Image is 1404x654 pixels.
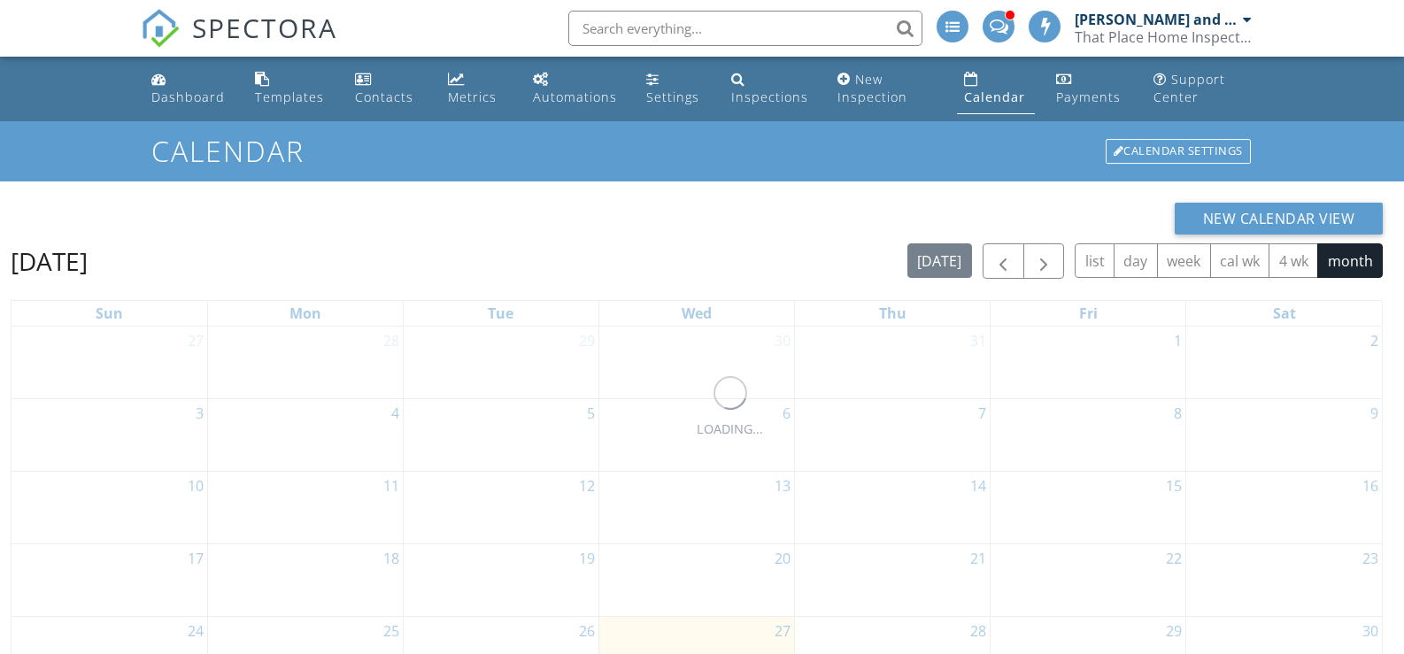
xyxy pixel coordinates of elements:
[141,9,180,48] img: The Best Home Inspection Software - Spectora
[967,472,990,500] a: Go to August 14, 2025
[1269,301,1300,326] a: Saturday
[795,544,991,617] td: Go to August 21, 2025
[403,544,598,617] td: Go to August 19, 2025
[184,544,207,573] a: Go to August 17, 2025
[184,327,207,355] a: Go to July 27, 2025
[207,544,403,617] td: Go to August 18, 2025
[388,399,403,427] a: Go to August 4, 2025
[144,64,234,114] a: Dashboard
[1076,301,1101,326] a: Friday
[1153,71,1225,105] div: Support Center
[1075,11,1238,28] div: [PERSON_NAME] and [PERSON_NAME]
[1157,243,1211,278] button: week
[1170,327,1185,355] a: Go to August 1, 2025
[286,301,325,326] a: Monday
[964,88,1025,105] div: Calendar
[724,64,816,114] a: Inspections
[771,327,794,355] a: Go to July 30, 2025
[1104,137,1253,165] a: Calendar Settings
[830,64,943,114] a: New Inspection
[575,327,598,355] a: Go to July 29, 2025
[355,88,413,105] div: Contacts
[1210,243,1270,278] button: cal wk
[1162,544,1185,573] a: Go to August 22, 2025
[731,88,808,105] div: Inspections
[1162,617,1185,645] a: Go to August 29, 2025
[441,64,512,114] a: Metrics
[1367,327,1382,355] a: Go to August 2, 2025
[795,327,991,399] td: Go to July 31, 2025
[207,327,403,399] td: Go to July 28, 2025
[1359,544,1382,573] a: Go to August 23, 2025
[92,301,127,326] a: Sunday
[1114,243,1158,278] button: day
[1367,399,1382,427] a: Go to August 9, 2025
[12,399,207,472] td: Go to August 3, 2025
[1170,399,1185,427] a: Go to August 8, 2025
[255,88,324,105] div: Templates
[1075,28,1252,46] div: That Place Home Inspections, LLC
[575,544,598,573] a: Go to August 19, 2025
[12,472,207,544] td: Go to August 10, 2025
[380,472,403,500] a: Go to August 11, 2025
[779,399,794,427] a: Go to August 6, 2025
[837,71,907,105] div: New Inspection
[184,472,207,500] a: Go to August 10, 2025
[967,617,990,645] a: Go to August 28, 2025
[380,544,403,573] a: Go to August 18, 2025
[795,472,991,544] td: Go to August 14, 2025
[1186,399,1382,472] td: Go to August 9, 2025
[184,617,207,645] a: Go to August 24, 2025
[403,472,598,544] td: Go to August 12, 2025
[598,327,794,399] td: Go to July 30, 2025
[1186,327,1382,399] td: Go to August 2, 2025
[403,327,598,399] td: Go to July 29, 2025
[1162,472,1185,500] a: Go to August 15, 2025
[348,64,427,114] a: Contacts
[248,64,334,114] a: Templates
[1056,88,1121,105] div: Payments
[568,11,922,46] input: Search everything...
[1317,243,1383,278] button: month
[598,544,794,617] td: Go to August 20, 2025
[975,399,990,427] a: Go to August 7, 2025
[598,399,794,472] td: Go to August 6, 2025
[876,301,910,326] a: Thursday
[991,472,1186,544] td: Go to August 15, 2025
[1269,243,1318,278] button: 4 wk
[192,399,207,427] a: Go to August 3, 2025
[403,399,598,472] td: Go to August 5, 2025
[151,88,225,105] div: Dashboard
[1075,243,1115,278] button: list
[639,64,710,114] a: Settings
[991,399,1186,472] td: Go to August 8, 2025
[533,88,617,105] div: Automations
[12,544,207,617] td: Go to August 17, 2025
[771,472,794,500] a: Go to August 13, 2025
[207,399,403,472] td: Go to August 4, 2025
[207,472,403,544] td: Go to August 11, 2025
[1359,472,1382,500] a: Go to August 16, 2025
[1175,203,1384,235] button: New Calendar View
[1186,544,1382,617] td: Go to August 23, 2025
[697,419,763,439] div: LOADING...
[1146,64,1260,114] a: Support Center
[1359,617,1382,645] a: Go to August 30, 2025
[771,544,794,573] a: Go to August 20, 2025
[991,327,1186,399] td: Go to August 1, 2025
[575,472,598,500] a: Go to August 12, 2025
[967,544,990,573] a: Go to August 21, 2025
[967,327,990,355] a: Go to July 31, 2025
[141,24,337,61] a: SPECTORA
[380,327,403,355] a: Go to July 28, 2025
[1049,64,1132,114] a: Payments
[192,9,337,46] span: SPECTORA
[1023,243,1065,280] button: Next month
[1186,472,1382,544] td: Go to August 16, 2025
[151,135,1252,166] h1: Calendar
[957,64,1036,114] a: Calendar
[983,243,1024,280] button: Previous month
[795,399,991,472] td: Go to August 7, 2025
[12,327,207,399] td: Go to July 27, 2025
[484,301,517,326] a: Tuesday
